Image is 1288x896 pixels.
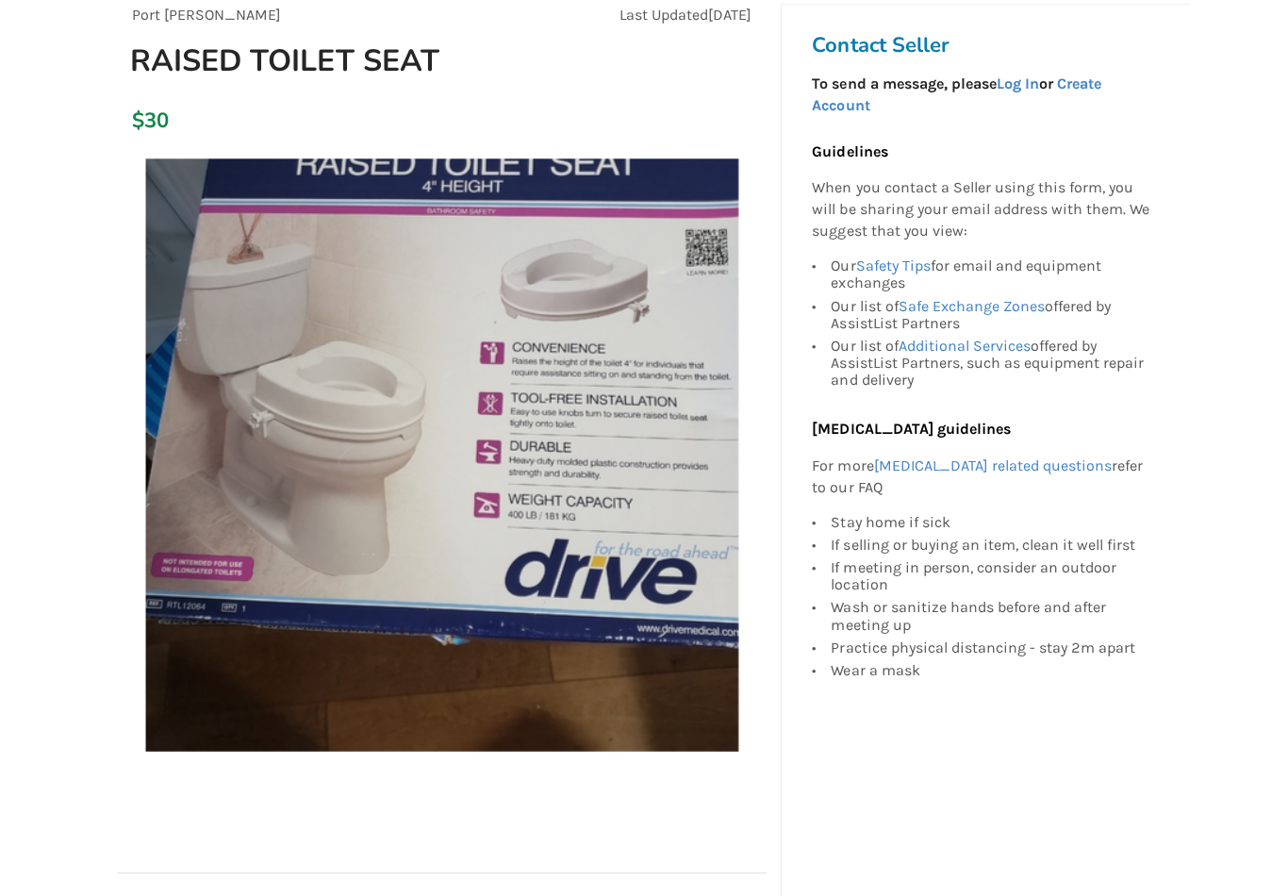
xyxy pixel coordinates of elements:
div: Our for email and equipment exchanges [829,257,1148,293]
a: Safe Exchange Zones [896,295,1042,313]
a: Log In [994,74,1036,91]
div: If selling or buying an item, clean it well first [829,532,1148,555]
div: Our list of offered by AssistList Partners [829,293,1148,333]
div: Our list of offered by AssistList Partners, such as equipment repair and delivery [829,333,1148,387]
h1: RAISED TOILET SEAT [115,41,561,80]
b: Guidelines [810,141,885,159]
div: If meeting in person, consider an outdoor location [829,555,1148,594]
img: raised toilet seat-raised toilet seat-bathroom safety-port moody-assistlist-listing [145,158,736,750]
div: Stay home if sick [829,512,1148,532]
p: For more refer to our FAQ [810,454,1148,497]
strong: To send a message, please or [810,74,1098,113]
a: Additional Services [896,335,1028,353]
b: [MEDICAL_DATA] guidelines [810,418,1008,436]
a: [MEDICAL_DATA] related questions [871,455,1109,473]
p: When you contact a Seller using this form, you will be sharing your email address with them. We s... [810,177,1148,242]
div: Practice physical distancing - stay 2m apart [829,634,1148,656]
div: Wear a mask [829,656,1148,676]
span: Last Updated [618,6,706,24]
h3: Contact Seller [810,31,1157,58]
span: [DATE] [706,6,750,24]
a: Safety Tips [853,256,928,274]
div: Wash or sanitize hands before and after meeting up [829,594,1148,634]
div: $30 [132,108,142,134]
span: Port [PERSON_NAME] [132,6,281,24]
